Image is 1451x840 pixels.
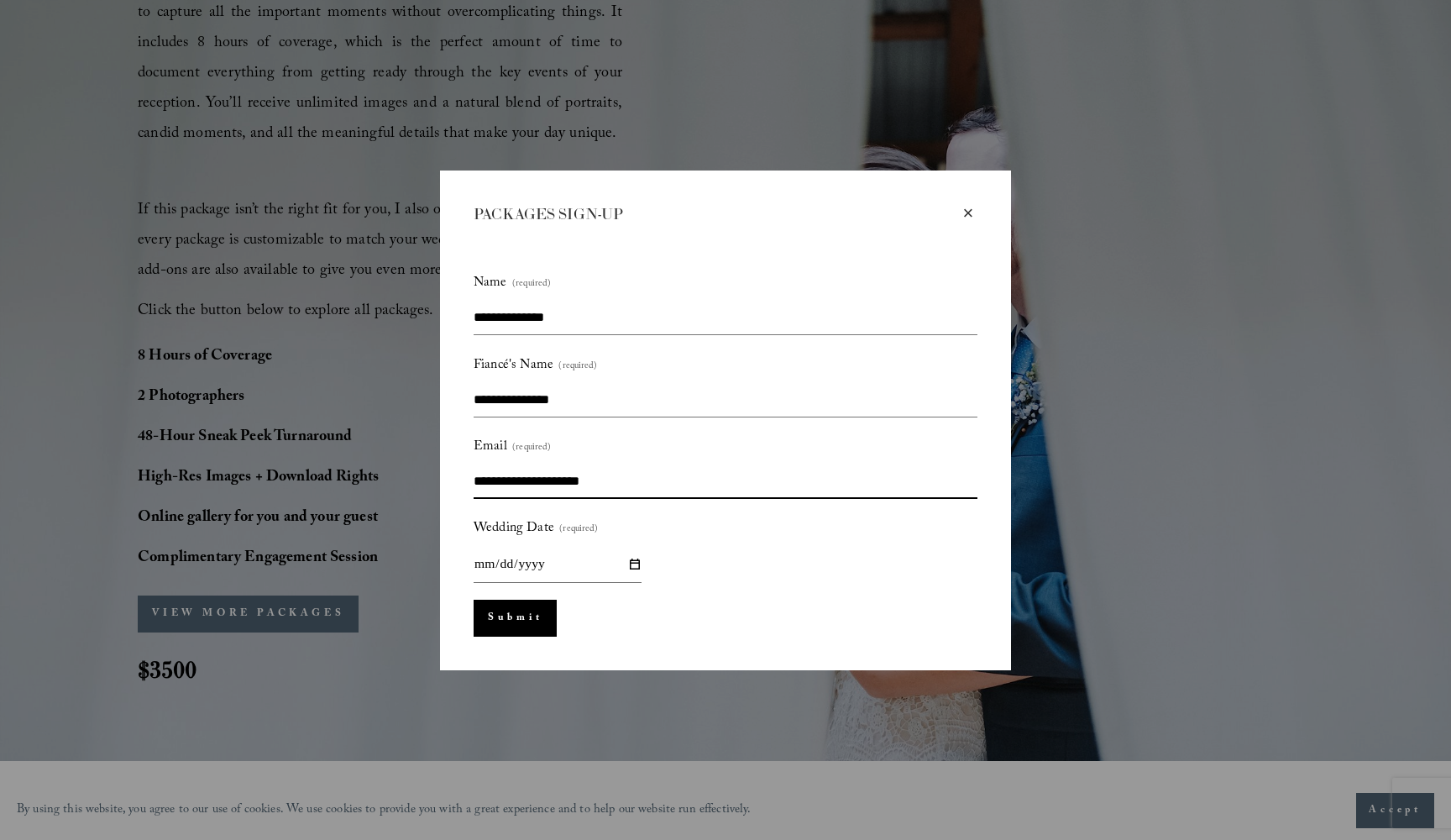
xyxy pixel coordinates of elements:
span: Wedding Date [474,516,554,542]
span: Name [474,270,507,297]
span: Email [474,434,507,460]
span: (required) [558,358,597,376]
span: (required) [512,276,551,294]
span: Fiancé's Name [474,353,553,379]
span: (required) [559,521,598,539]
div: PACKAGES SIGN-UP [474,204,959,225]
div: Close [959,204,977,223]
button: Submit [474,600,557,637]
span: (required) [512,439,551,458]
